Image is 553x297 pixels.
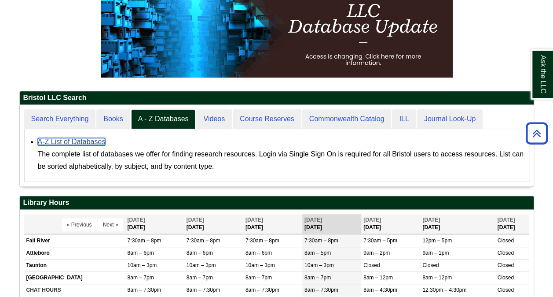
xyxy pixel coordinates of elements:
td: Fall River [24,234,125,247]
th: [DATE] [184,214,243,234]
th: [DATE] [420,214,495,234]
span: [DATE] [497,217,515,223]
span: 7:30am – 5pm [363,238,397,244]
span: [DATE] [422,217,440,223]
span: 8am – 7:30pm [128,287,161,293]
span: 10am – 3pm [128,262,157,268]
span: 8am – 7:30pm [245,287,279,293]
span: Closed [497,275,513,281]
span: [DATE] [245,217,263,223]
span: [DATE] [128,217,145,223]
span: 8am – 7:30pm [304,287,338,293]
span: Closed [497,250,513,256]
a: ILL [392,109,416,129]
th: [DATE] [125,214,184,234]
th: [DATE] [361,214,420,234]
span: 7:30am – 8pm [187,238,220,244]
a: Journal Look-Up [417,109,483,129]
span: 7:30am – 8pm [304,238,338,244]
span: 8am – 7:30pm [187,287,220,293]
td: Attleboro [24,247,125,259]
span: 9am – 1pm [422,250,449,256]
a: Course Reserves [233,109,301,129]
a: A - Z Databases [131,109,196,129]
span: 8am – 5pm [304,250,331,256]
td: Taunton [24,260,125,272]
a: Commonwealth Catalog [302,109,392,129]
h2: Bristol LLC Search [20,91,534,105]
a: A-Z List of Databases [38,138,106,145]
th: [DATE] [302,214,361,234]
a: Search Everything [24,109,96,129]
td: [GEOGRAPHIC_DATA] [24,272,125,284]
span: 8am – 7pm [128,275,154,281]
span: 8am – 12pm [363,275,393,281]
span: [DATE] [363,217,381,223]
th: [DATE] [243,214,302,234]
span: Closed [497,238,513,244]
button: Next » [98,218,123,231]
span: [DATE] [304,217,322,223]
a: Books [96,109,130,129]
button: « Previous [62,218,97,231]
th: [DATE] [495,214,529,234]
span: 8am – 7pm [245,275,272,281]
a: Back to Top [523,127,551,139]
a: Videos [196,109,232,129]
span: Closed [422,262,439,268]
span: 8am – 6pm [187,250,213,256]
td: CHAT HOURS [24,284,125,297]
span: 10am – 3pm [187,262,216,268]
span: Closed [497,287,513,293]
span: 7:30am – 8pm [245,238,279,244]
span: 7:30am – 8pm [128,238,161,244]
span: 8am – 4:30pm [363,287,397,293]
span: Closed [497,262,513,268]
span: 8am – 12pm [422,275,452,281]
span: 9am – 2pm [363,250,390,256]
div: The complete list of databases we offer for finding research resources. Login via Single Sign On ... [38,148,524,173]
span: 12pm – 5pm [422,238,452,244]
span: 8am – 7pm [304,275,331,281]
span: 8am – 7pm [187,275,213,281]
span: Closed [363,262,380,268]
span: 8am – 6pm [245,250,272,256]
span: 8am – 6pm [128,250,154,256]
span: 12:30pm – 4:30pm [422,287,466,293]
span: [DATE] [187,217,204,223]
h2: Library Hours [20,196,534,210]
span: 10am – 3pm [245,262,275,268]
span: 10am – 3pm [304,262,334,268]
